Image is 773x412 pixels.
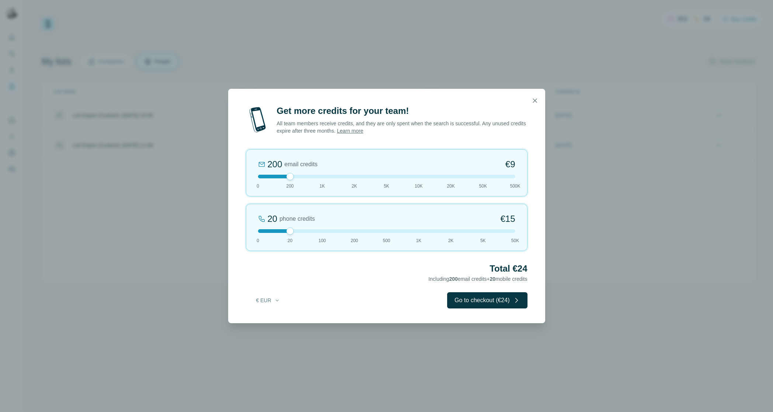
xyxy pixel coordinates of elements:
[447,292,527,308] button: Go to checkout (€24)
[479,183,487,189] span: 50K
[500,213,515,225] span: €15
[285,160,318,169] span: email credits
[490,276,496,282] span: 20
[286,183,294,189] span: 200
[449,276,457,282] span: 200
[246,105,269,135] img: mobile-phone
[505,158,515,170] span: €9
[337,128,363,134] a: Learn more
[251,294,285,307] button: € EUR
[448,237,454,244] span: 2K
[257,183,259,189] span: 0
[447,183,455,189] span: 20K
[352,183,357,189] span: 2K
[511,237,519,244] span: 50K
[384,183,389,189] span: 5K
[383,237,390,244] span: 500
[279,214,315,223] span: phone credits
[246,263,527,275] h2: Total €24
[268,213,278,225] div: 20
[288,237,292,244] span: 20
[415,183,422,189] span: 10K
[416,237,421,244] span: 1K
[510,183,520,189] span: 500K
[351,237,358,244] span: 200
[257,237,259,244] span: 0
[428,276,527,282] span: Including email credits + mobile credits
[320,183,325,189] span: 1K
[480,237,486,244] span: 5K
[268,158,282,170] div: 200
[318,237,326,244] span: 100
[277,120,527,135] p: All team members receive credits, and they are only spent when the search is successful. Any unus...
